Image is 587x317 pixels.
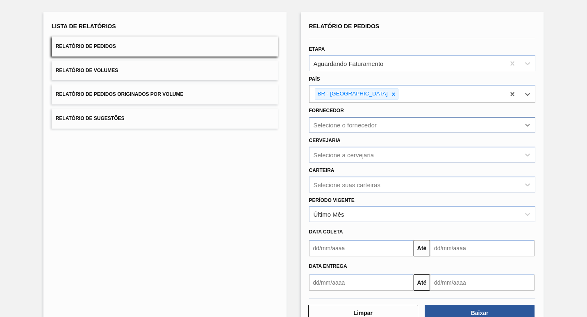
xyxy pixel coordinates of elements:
[430,274,535,291] input: dd/mm/aaaa
[309,229,343,235] span: Data coleta
[430,240,535,256] input: dd/mm/aaaa
[52,36,278,57] button: Relatório de Pedidos
[414,274,430,291] button: Até
[309,76,320,82] label: País
[309,23,380,29] span: Relatório de Pedidos
[56,68,118,73] span: Relatório de Volumes
[309,240,414,256] input: dd/mm/aaaa
[309,263,347,269] span: Data Entrega
[309,197,355,203] label: Período Vigente
[314,60,384,67] div: Aguardando Faturamento
[56,115,125,121] span: Relatório de Sugestões
[52,109,278,129] button: Relatório de Sugestões
[309,46,325,52] label: Etapa
[309,108,344,113] label: Fornecedor
[314,211,344,218] div: Último Mês
[309,168,334,173] label: Carteira
[314,122,377,129] div: Selecione o fornecedor
[52,84,278,104] button: Relatório de Pedidos Originados por Volume
[414,240,430,256] button: Até
[309,274,414,291] input: dd/mm/aaaa
[56,91,184,97] span: Relatório de Pedidos Originados por Volume
[52,61,278,81] button: Relatório de Volumes
[309,138,341,143] label: Cervejaria
[315,89,389,99] div: BR - [GEOGRAPHIC_DATA]
[56,43,116,49] span: Relatório de Pedidos
[52,23,116,29] span: Lista de Relatórios
[314,151,374,158] div: Selecione a cervejaria
[314,181,380,188] div: Selecione suas carteiras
